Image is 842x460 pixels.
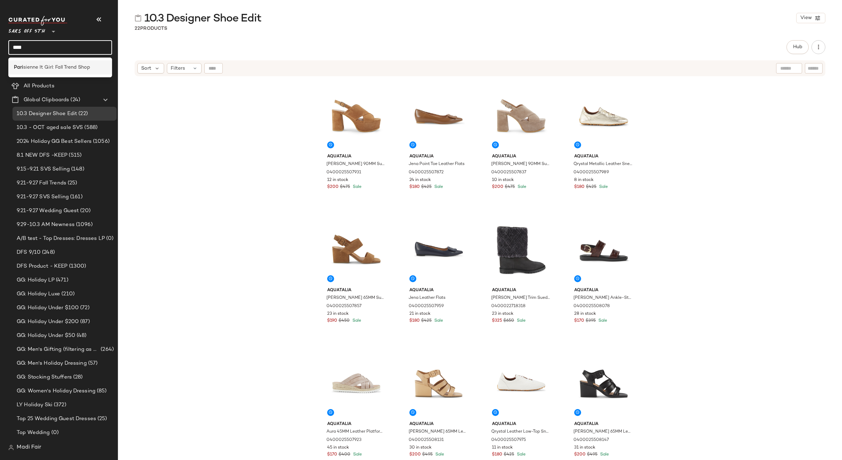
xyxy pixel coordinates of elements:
[75,221,93,229] span: (1096)
[17,165,70,173] span: 9.15-9.21 SVS Selling
[144,12,261,26] span: 10.3 Designer Shoe Edit
[574,318,584,324] span: $170
[793,44,802,50] span: Hub
[503,318,514,324] span: $650
[409,177,431,183] span: 24 in stock
[492,184,503,190] span: $200
[327,318,337,324] span: $190
[17,262,68,270] span: DFS Product - KEEP
[574,445,595,451] span: 31 in stock
[404,81,474,151] img: 0400025507872_CAFE
[17,276,54,284] span: GG: Holiday LP
[491,161,550,167] span: [PERSON_NAME] 90MM Suede Platform Sandals
[491,303,526,310] span: 0400022718318
[24,82,54,90] span: All Products
[67,151,82,159] span: (515)
[492,318,502,324] span: $325
[573,303,610,310] span: 0400025508078
[327,311,349,317] span: 23 in stock
[135,26,140,31] span: 22
[41,249,55,257] span: (248)
[17,346,99,354] span: GG: Men's Gifting (filtering as women's)
[800,15,812,21] span: View
[486,348,556,418] img: 0400025507975_OFFWHITE
[17,332,75,340] span: GG: Holiday Under $50
[421,318,432,324] span: $425
[68,262,86,270] span: (1300)
[586,318,596,324] span: $395
[352,452,362,457] span: Sale
[96,415,107,423] span: (25)
[17,290,60,298] span: GG: Holiday Luxe
[70,165,84,173] span: (148)
[491,295,550,301] span: [PERSON_NAME] Trim Suede Boots
[92,138,110,146] span: (1056)
[574,154,633,160] span: Aquatalia
[339,452,350,458] span: $400
[505,184,515,190] span: $475
[75,332,87,340] span: (48)
[327,287,386,294] span: Aquatalia
[351,185,362,189] span: Sale
[79,207,91,215] span: (20)
[574,177,594,183] span: 8 in stock
[135,25,167,32] div: Products
[322,348,391,418] img: 0400025507923_SHELL
[409,437,444,443] span: 0400025508131
[409,295,445,301] span: Jena Leather Flats
[322,215,391,285] img: 0400025507857_CHAMPAGNE
[327,452,337,458] span: $170
[574,452,586,458] span: $200
[17,110,77,118] span: 10.3 Designer Shoe Edit
[17,235,105,243] span: A/B test - Top Dresses: Dresses LP
[492,154,551,160] span: Aquatalia
[66,179,77,187] span: (25)
[409,170,444,176] span: 0400025507872
[433,185,443,189] span: Sale
[52,401,66,409] span: (372)
[17,207,79,215] span: 9.21-9.27 Wedding Guest
[77,110,88,118] span: (22)
[486,215,556,285] img: 0400022718318_DARKGREY
[17,138,92,146] span: 2024 Holiday GG Best Sellers
[409,184,420,190] span: $180
[8,445,14,450] img: svg%3e
[574,287,633,294] span: Aquatalia
[326,161,385,167] span: [PERSON_NAME] 90MM Suede Block Heel Sandals
[83,124,97,132] span: (588)
[327,184,339,190] span: $200
[492,421,551,427] span: Aquatalia
[340,184,350,190] span: $475
[492,177,514,183] span: 10 in stock
[326,437,362,443] span: 0400025507923
[17,221,75,229] span: 9.29-10.3 AM Newness
[573,437,609,443] span: 0400025508147
[409,287,468,294] span: Aquatalia
[491,437,526,443] span: 0400025507975
[569,215,638,285] img: 0400025508078_BROWN
[569,81,638,151] img: 0400025507989_GOLD
[433,319,443,323] span: Sale
[409,303,444,310] span: 0400025507959
[421,184,432,190] span: $425
[60,290,75,298] span: (210)
[492,287,551,294] span: Aquatalia
[79,318,90,326] span: (87)
[574,311,596,317] span: 28 in stock
[17,179,66,187] span: 9.21-9.27 Fall Trends
[326,303,362,310] span: 0400025507857
[69,193,83,201] span: (161)
[79,304,90,312] span: (72)
[409,161,465,167] span: Jena Point Toe Leather Flats
[17,387,95,395] span: GG: Women's Holiday Dressing
[17,151,67,159] span: 8.1 NEW DFS -KEEP
[17,318,79,326] span: GG: Holiday Under $200
[409,429,467,435] span: [PERSON_NAME] 65MM Leather Block-Heel Sandals
[17,249,41,257] span: DFS 9/10
[327,445,349,451] span: 45 in stock
[573,161,632,167] span: Qrystal Metallic Leather Sneakers
[516,452,526,457] span: Sale
[573,429,632,435] span: [PERSON_NAME] 65MM Leather Block-Heel Sandals
[409,421,468,427] span: Aquatalia
[171,65,185,72] span: Filters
